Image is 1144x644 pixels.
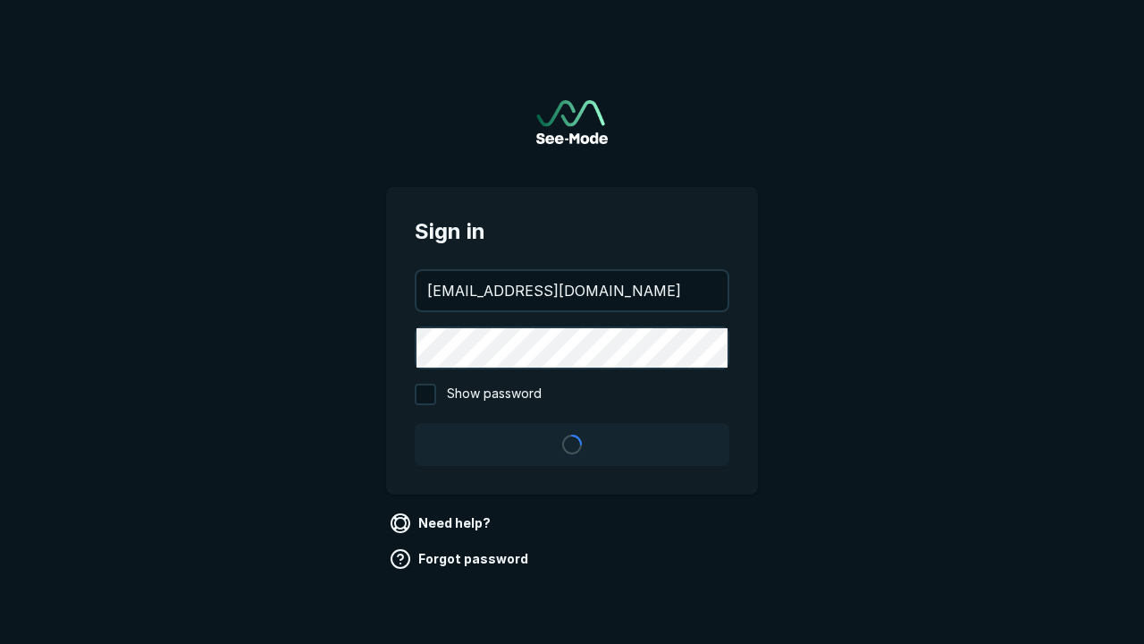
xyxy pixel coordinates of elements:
a: Go to sign in [536,100,608,144]
a: Need help? [386,509,498,538]
span: Sign in [415,216,729,248]
input: your@email.com [416,271,728,310]
a: Forgot password [386,545,535,573]
img: See-Mode Logo [536,100,608,144]
span: Show password [447,384,542,405]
